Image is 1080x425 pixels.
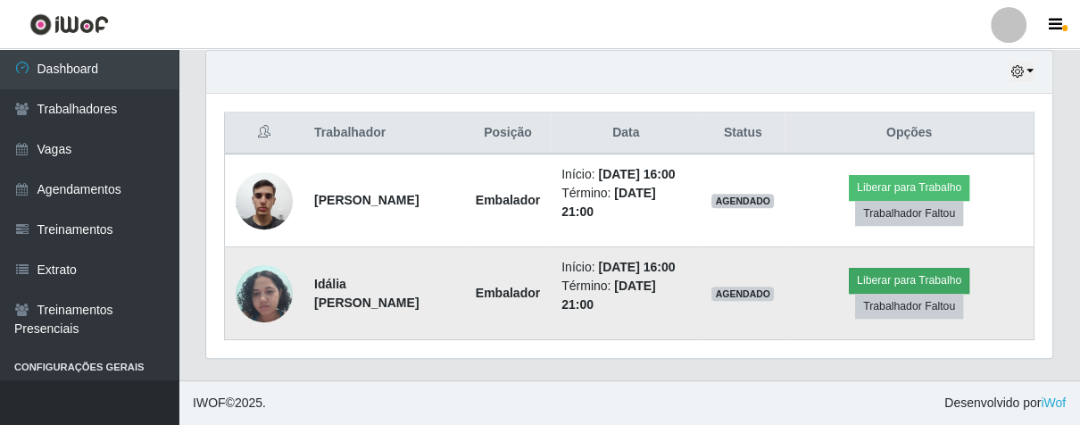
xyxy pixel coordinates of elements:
li: Término: [561,184,690,221]
time: [DATE] 16:00 [598,260,675,274]
span: IWOF [193,396,226,410]
li: Início: [561,258,690,277]
span: © 2025 . [193,394,266,412]
img: 1745763746642.jpeg [236,255,293,331]
th: Data [551,112,701,154]
span: AGENDADO [711,287,774,301]
button: Liberar para Trabalho [849,175,969,200]
strong: Embalador [476,286,540,300]
strong: Embalador [476,193,540,207]
th: Status [701,112,785,154]
strong: Idália [PERSON_NAME] [314,277,419,310]
li: Início: [561,165,690,184]
img: 1699551411830.jpeg [236,162,293,238]
span: Desenvolvido por [944,394,1066,412]
span: AGENDADO [711,194,774,208]
th: Posição [465,112,551,154]
li: Término: [561,277,690,314]
strong: [PERSON_NAME] [314,193,419,207]
button: Trabalhador Faltou [855,201,963,226]
img: CoreUI Logo [29,13,109,36]
a: iWof [1041,396,1066,410]
button: Trabalhador Faltou [855,294,963,319]
button: Liberar para Trabalho [849,268,969,293]
time: [DATE] 16:00 [598,167,675,181]
th: Trabalhador [303,112,465,154]
th: Opções [785,112,1034,154]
